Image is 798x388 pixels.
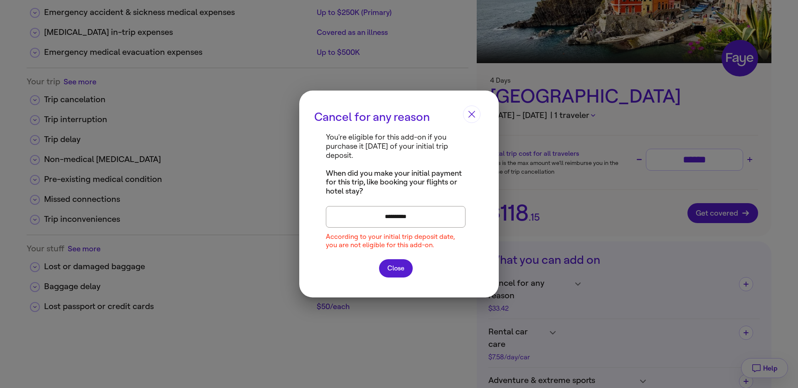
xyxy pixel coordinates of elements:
span: Close [387,265,404,272]
button: Close [379,259,413,277]
p: According to your initial trip deposit date, you are not eligible for this add-on. [326,233,465,249]
p: You're eligible for this add-on if you purchase it [DATE] of your initial trip deposit. [326,133,465,196]
button: Close [463,106,480,123]
h2: Cancel for any reason [314,111,430,123]
strong: When did you make your initial payment for this trip, like booking your flights or hotel stay? [326,169,462,196]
